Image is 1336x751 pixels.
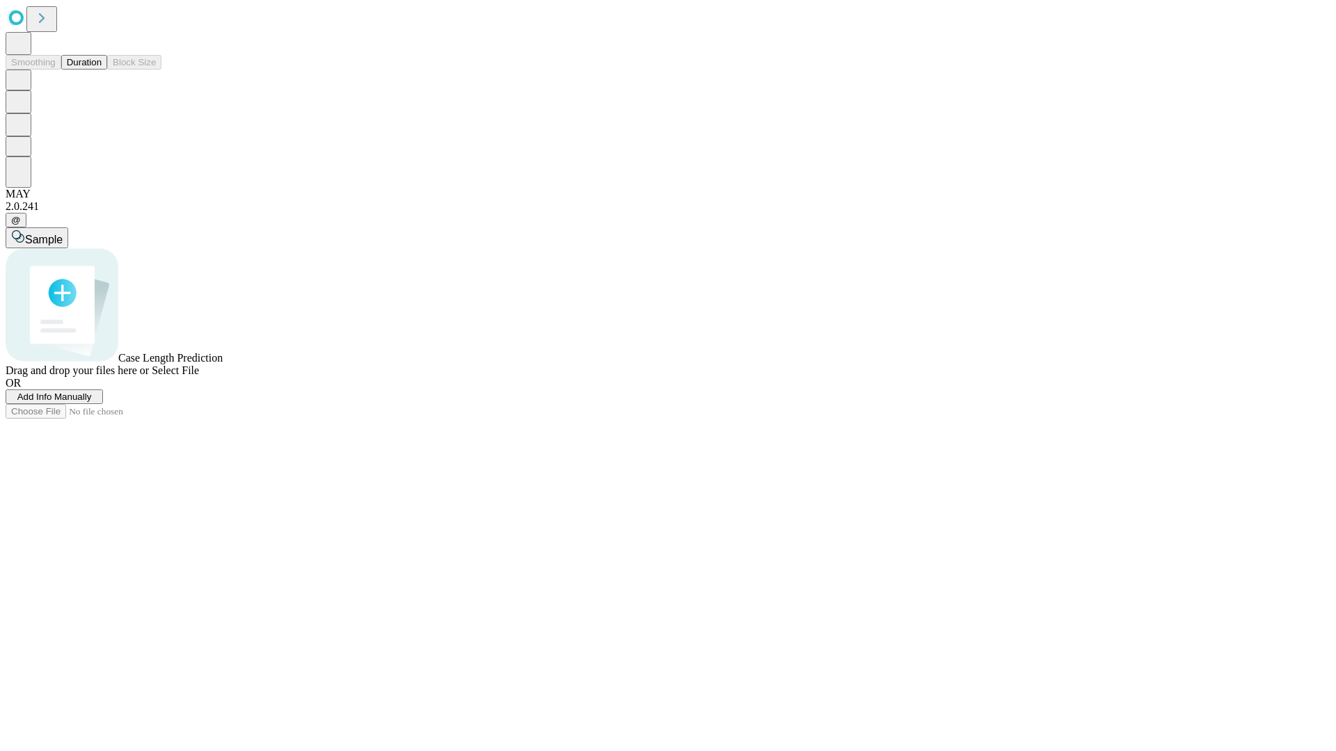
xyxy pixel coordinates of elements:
[11,215,21,225] span: @
[6,188,1330,200] div: MAY
[152,364,199,376] span: Select File
[107,55,161,70] button: Block Size
[118,352,223,364] span: Case Length Prediction
[6,377,21,389] span: OR
[6,200,1330,213] div: 2.0.241
[6,55,61,70] button: Smoothing
[6,213,26,227] button: @
[6,364,149,376] span: Drag and drop your files here or
[6,389,103,404] button: Add Info Manually
[6,227,68,248] button: Sample
[25,234,63,245] span: Sample
[61,55,107,70] button: Duration
[17,391,92,402] span: Add Info Manually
